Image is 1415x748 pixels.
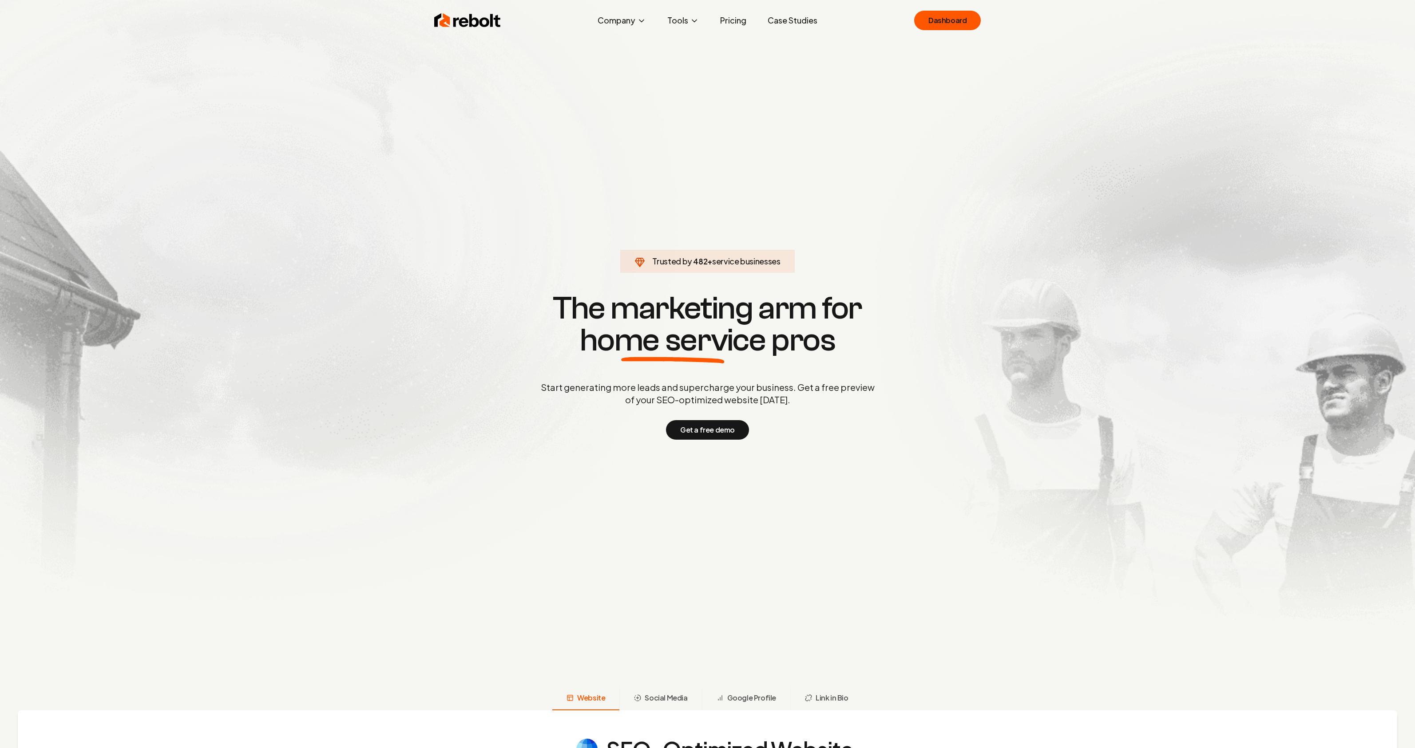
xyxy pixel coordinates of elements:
span: Social Media [645,693,687,703]
span: service businesses [712,256,781,266]
a: Case Studies [761,12,824,29]
button: Link in Bio [790,687,863,710]
button: Website [552,687,619,710]
a: Pricing [713,12,753,29]
button: Company [591,12,653,29]
span: Link in Bio [816,693,848,703]
span: Trusted by [652,256,692,266]
span: Google Profile [727,693,776,703]
span: 482 [693,255,707,268]
button: Social Media [619,687,702,710]
h1: The marketing arm for pros [495,292,921,356]
button: Tools [660,12,706,29]
p: Start generating more leads and supercharge your business. Get a free preview of your SEO-optimiz... [539,381,876,406]
span: Website [577,693,605,703]
a: Dashboard [914,11,981,30]
button: Google Profile [702,687,790,710]
span: home service [580,324,766,356]
button: Get a free demo [666,420,749,440]
img: Rebolt Logo [434,12,501,29]
span: + [707,256,712,266]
